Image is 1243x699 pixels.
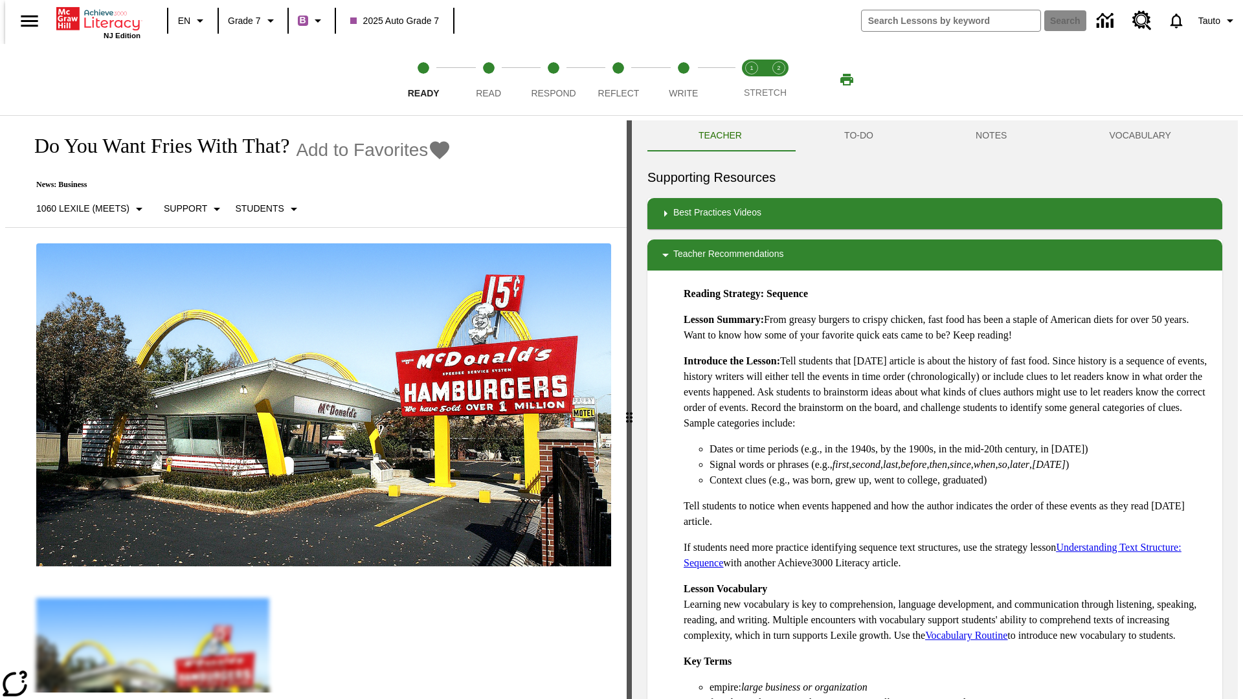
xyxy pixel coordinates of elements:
[684,498,1212,529] p: Tell students to notice when events happened and how the author indicates the order of these even...
[710,680,1212,695] li: empire:
[998,459,1007,470] em: so
[627,120,632,699] div: Press Enter or Spacebar and then press right and left arrow keys to move the slider
[172,9,214,32] button: Language: EN, Select a language
[684,583,767,594] strong: Lesson Vocabulary
[733,44,770,115] button: Stretch Read step 1 of 2
[31,197,152,221] button: Select Lexile, 1060 Lexile (Meets)
[21,134,289,158] h1: Do You Want Fries With That?
[684,581,1212,643] p: Learning new vocabulary is key to comprehension, language development, and communication through ...
[451,44,526,115] button: Read step 2 of 5
[36,243,611,567] img: One of the first McDonald's stores, with the iconic red sign and golden arches.
[767,288,808,299] strong: Sequence
[684,353,1212,431] p: Tell students that [DATE] article is about the history of fast food. Since history is a sequence ...
[386,44,461,115] button: Ready step 1 of 5
[833,459,849,470] em: first
[293,9,331,32] button: Boost Class color is purple. Change class color
[669,88,698,98] span: Write
[710,441,1212,457] li: Dates or time periods (e.g., in the 1940s, by the 1900s, in the mid-20th century, in [DATE])
[710,457,1212,472] li: Signal words or phrases (e.g., , , , , , , , , , )
[929,459,947,470] em: then
[21,180,451,190] p: News: Business
[228,14,261,28] span: Grade 7
[673,247,783,263] p: Teacher Recommendations
[104,32,140,39] span: NJ Edition
[925,630,1007,641] a: Vocabulary Routine
[741,682,868,693] em: large business or organization
[476,88,501,98] span: Read
[350,14,440,28] span: 2025 Auto Grade 7
[647,120,1222,151] div: Instructional Panel Tabs
[230,197,306,221] button: Select Student
[684,312,1212,343] p: From greasy burgers to crispy chicken, fast food has been a staple of American diets for over 50 ...
[777,65,780,71] text: 2
[883,459,898,470] em: last
[673,206,761,221] p: Best Practices Videos
[647,120,793,151] button: Teacher
[159,197,230,221] button: Scaffolds, Support
[531,88,576,98] span: Respond
[178,14,190,28] span: EN
[223,9,284,32] button: Grade: Grade 7, Select a grade
[1010,459,1029,470] em: later
[684,355,780,366] strong: Introduce the Lesson:
[296,139,451,161] button: Add to Favorites - Do You Want Fries With That?
[647,167,1222,188] h6: Supporting Resources
[36,202,129,216] p: 1060 Lexile (Meets)
[10,2,49,40] button: Open side menu
[826,68,868,91] button: Print
[1125,3,1159,38] a: Resource Center, Will open in new tab
[744,87,787,98] span: STRETCH
[235,202,284,216] p: Students
[1089,3,1125,39] a: Data Center
[56,5,140,39] div: Home
[5,120,627,693] div: reading
[924,120,1058,151] button: NOTES
[1058,120,1222,151] button: VOCABULARY
[974,459,996,470] em: when
[901,459,926,470] em: before
[684,288,764,299] strong: Reading Strategy:
[516,44,591,115] button: Respond step 3 of 5
[408,88,440,98] span: Ready
[647,239,1222,271] div: Teacher Recommendations
[684,540,1212,571] p: If students need more practice identifying sequence text structures, use the strategy lesson with...
[684,314,764,325] strong: Lesson Summary:
[684,656,732,667] strong: Key Terms
[296,140,428,161] span: Add to Favorites
[632,120,1238,699] div: activity
[950,459,971,470] em: since
[1159,4,1193,38] a: Notifications
[862,10,1040,31] input: search field
[710,472,1212,488] li: Context clues (e.g., was born, grew up, went to college, graduated)
[684,542,1181,568] a: Understanding Text Structure: Sequence
[164,202,207,216] p: Support
[598,88,640,98] span: Reflect
[1193,9,1243,32] button: Profile/Settings
[1198,14,1220,28] span: Tauto
[760,44,798,115] button: Stretch Respond step 2 of 2
[300,12,306,28] span: B
[793,120,924,151] button: TO-DO
[1032,459,1066,470] em: [DATE]
[581,44,656,115] button: Reflect step 4 of 5
[647,198,1222,229] div: Best Practices Videos
[750,65,753,71] text: 1
[852,459,880,470] em: second
[646,44,721,115] button: Write step 5 of 5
